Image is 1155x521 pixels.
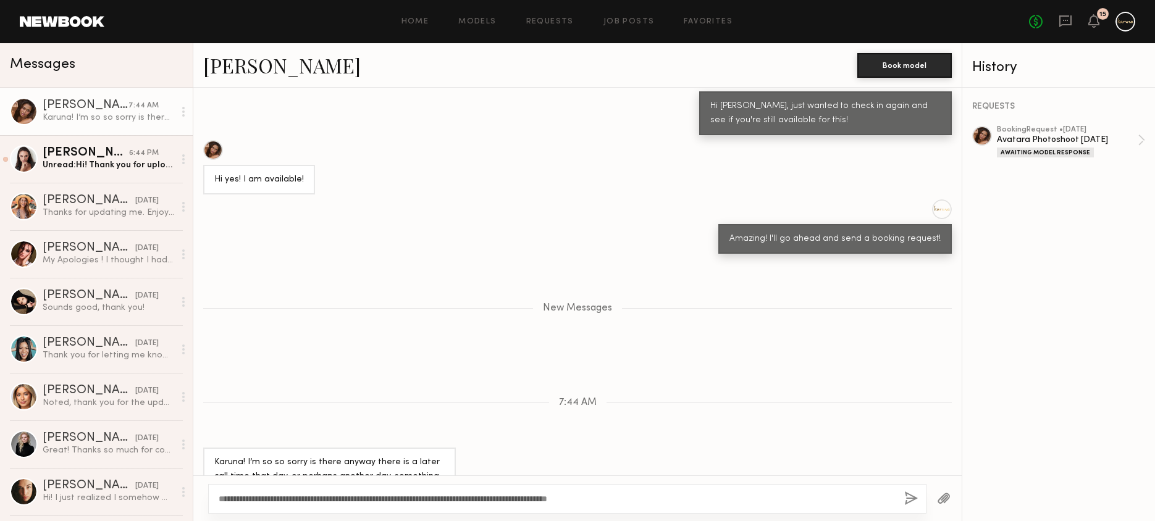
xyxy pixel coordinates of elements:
div: Hi yes! I am available! [214,173,304,187]
a: Models [458,18,496,26]
div: 6:44 PM [129,148,159,159]
div: [DATE] [135,338,159,349]
div: 15 [1099,11,1106,18]
div: [DATE] [135,290,159,302]
div: [PERSON_NAME] [43,194,135,207]
div: [PERSON_NAME] [43,480,135,492]
div: Awaiting Model Response [997,148,1094,157]
span: New Messages [543,303,612,314]
div: [PERSON_NAME] [43,242,135,254]
div: History [972,60,1145,75]
a: [PERSON_NAME] [203,52,361,78]
div: REQUESTS [972,102,1145,111]
div: Thank you for letting me know! That sounds great - hope to work with you in the near future! Best... [43,349,174,361]
div: Karuna! I’m so so sorry is there anyway there is a later call time that day, or perhaps another d... [43,112,174,123]
div: Hi [PERSON_NAME], just wanted to check in again and see if you're still available for this! [710,99,941,128]
div: My Apologies ! I thought I had - all done :) [43,254,174,266]
div: [DATE] [135,433,159,444]
div: [DATE] [135,385,159,397]
div: Great! Thanks so much for confirming! [43,444,174,456]
span: 7:44 AM [559,398,597,408]
div: [DATE] [135,480,159,492]
div: Amazing! I'll go ahead and send a booking request! [729,232,941,246]
div: [PERSON_NAME] [43,290,135,302]
a: Book model [857,59,952,70]
div: Hi! I just realized I somehow missed your message earlier I didn’t get a notification for it. I r... [43,492,174,504]
div: Thanks for updating me. Enjoy the rest of your week! Would love to work with you in the future so... [43,207,174,219]
div: Avatara Photoshoot [DATE] [997,134,1138,146]
div: booking Request • [DATE] [997,126,1138,134]
div: [PERSON_NAME] [43,147,129,159]
div: [DATE] [135,195,159,207]
a: bookingRequest •[DATE]Avatara Photoshoot [DATE]Awaiting Model Response [997,126,1145,157]
div: 7:44 AM [128,100,159,112]
div: Unread: Hi! Thank you for uploading [43,159,174,171]
a: Requests [526,18,574,26]
span: Messages [10,57,75,72]
a: Job Posts [603,18,655,26]
div: [PERSON_NAME] [43,432,135,444]
div: [PERSON_NAME] [43,337,135,349]
div: [PERSON_NAME] [43,99,128,112]
div: [DATE] [135,243,159,254]
div: Sounds good, thank you! [43,302,174,314]
div: [PERSON_NAME] [43,385,135,397]
a: Favorites [684,18,733,26]
button: Book model [857,53,952,78]
div: Noted, thank you for the update. Hope to work together soon! [43,397,174,409]
a: Home [401,18,429,26]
